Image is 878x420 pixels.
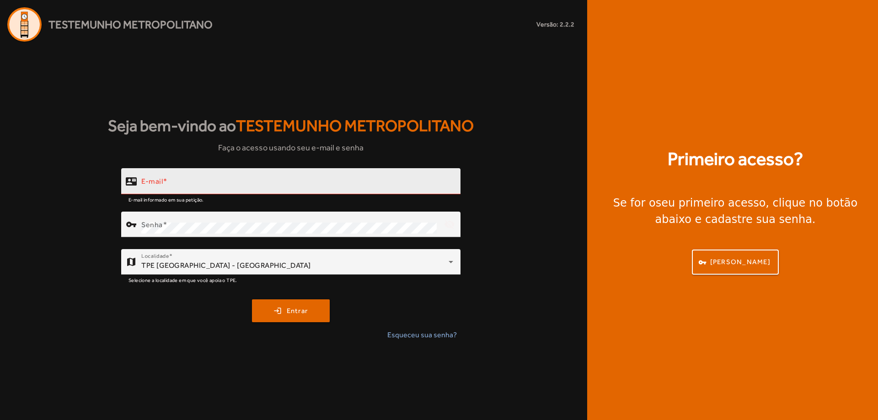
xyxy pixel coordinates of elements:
mat-icon: visibility_off [439,213,460,235]
span: TPE [GEOGRAPHIC_DATA] - [GEOGRAPHIC_DATA] [141,261,311,270]
strong: seu primeiro acesso [656,197,766,209]
div: Se for o , clique no botão abaixo e cadastre sua senha. [598,195,873,228]
img: Logo Agenda [7,7,42,42]
button: [PERSON_NAME] [692,250,779,275]
button: Entrar [252,299,330,322]
strong: Seja bem-vindo ao [108,114,474,138]
mat-label: Senha [141,220,163,229]
mat-hint: E-mail informado em sua petição. [128,194,204,204]
mat-label: Localidade [141,253,169,259]
mat-hint: Selecione a localidade em que você apoia o TPE. [128,275,237,285]
strong: Primeiro acesso? [668,145,803,173]
span: Entrar [287,306,308,316]
span: Esqueceu sua senha? [387,330,457,340]
small: Versão: 2.2.2 [536,20,574,29]
span: Faça o acesso usando seu e-mail e senha [218,141,364,154]
span: [PERSON_NAME] [710,257,771,267]
mat-icon: map [126,256,137,267]
span: Testemunho Metropolitano [236,117,474,135]
mat-icon: vpn_key [126,219,137,230]
mat-icon: contact_mail [126,176,137,187]
span: Testemunho Metropolitano [48,16,213,33]
mat-label: E-mail [141,177,163,186]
